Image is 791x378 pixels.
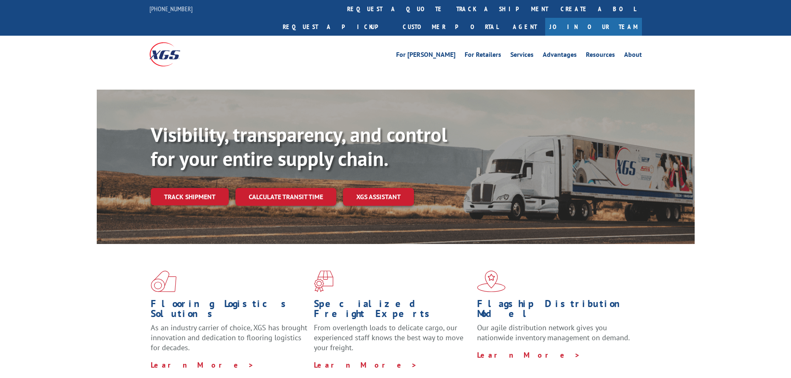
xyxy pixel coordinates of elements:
[504,18,545,36] a: Agent
[314,323,471,360] p: From overlength loads to delicate cargo, our experienced staff knows the best way to move your fr...
[151,271,176,292] img: xgs-icon-total-supply-chain-intelligence-red
[151,360,254,370] a: Learn More >
[586,51,615,61] a: Resources
[151,323,307,352] span: As an industry carrier of choice, XGS has brought innovation and dedication to flooring logistics...
[465,51,501,61] a: For Retailers
[396,51,455,61] a: For [PERSON_NAME]
[149,5,193,13] a: [PHONE_NUMBER]
[510,51,534,61] a: Services
[477,323,630,342] span: Our agile distribution network gives you nationwide inventory management on demand.
[235,188,336,206] a: Calculate transit time
[151,299,308,323] h1: Flooring Logistics Solutions
[314,299,471,323] h1: Specialized Freight Experts
[277,18,397,36] a: Request a pickup
[477,271,506,292] img: xgs-icon-flagship-distribution-model-red
[343,188,414,206] a: XGS ASSISTANT
[477,299,634,323] h1: Flagship Distribution Model
[624,51,642,61] a: About
[543,51,577,61] a: Advantages
[151,188,229,205] a: Track shipment
[151,122,447,171] b: Visibility, transparency, and control for your entire supply chain.
[545,18,642,36] a: Join Our Team
[397,18,504,36] a: Customer Portal
[477,350,580,360] a: Learn More >
[314,271,333,292] img: xgs-icon-focused-on-flooring-red
[314,360,417,370] a: Learn More >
